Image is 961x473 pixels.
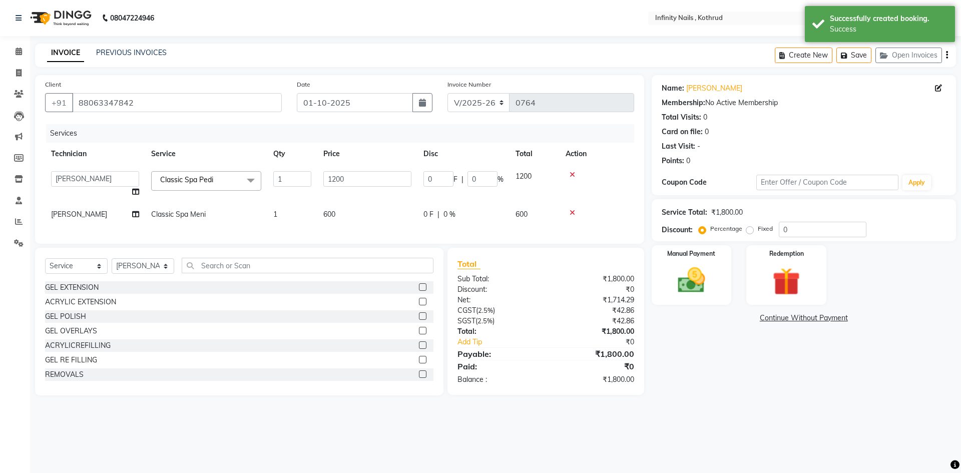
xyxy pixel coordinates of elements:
[45,326,97,336] div: GEL OVERLAYS
[297,80,310,89] label: Date
[457,306,476,315] span: CGST
[756,175,898,190] input: Enter Offer / Coupon Code
[662,127,703,137] div: Card on file:
[546,374,641,385] div: ₹1,800.00
[450,326,546,337] div: Total:
[654,313,954,323] a: Continue Without Payment
[47,44,84,62] a: INVOICE
[875,48,942,63] button: Open Invoices
[667,249,715,258] label: Manual Payment
[417,143,510,165] th: Disc
[769,249,804,258] label: Redemption
[213,175,218,184] a: x
[662,112,701,123] div: Total Visits:
[450,374,546,385] div: Balance :
[450,316,546,326] div: ( )
[662,98,946,108] div: No Active Membership
[182,258,433,273] input: Search or Scan
[450,274,546,284] div: Sub Total:
[450,305,546,316] div: ( )
[151,210,206,219] span: Classic Spa Meni
[477,317,493,325] span: 2.5%
[498,174,504,185] span: %
[45,297,116,307] div: ACRYLIC EXTENSION
[317,143,417,165] th: Price
[450,360,546,372] div: Paid:
[546,348,641,360] div: ₹1,800.00
[26,4,94,32] img: logo
[450,284,546,295] div: Discount:
[96,48,167,57] a: PREVIOUS INVOICES
[267,143,317,165] th: Qty
[710,224,742,233] label: Percentage
[457,316,475,325] span: SGST
[160,175,213,184] span: Classic Spa Pedi
[450,337,562,347] a: Add Tip
[836,48,871,63] button: Save
[546,284,641,295] div: ₹0
[697,141,700,152] div: -
[423,209,433,220] span: 0 F
[516,172,532,181] span: 1200
[437,209,439,220] span: |
[110,4,154,32] b: 08047224946
[45,282,99,293] div: GEL EXTENSION
[758,224,773,233] label: Fixed
[461,174,463,185] span: |
[45,311,86,322] div: GEL POLISH
[457,259,480,269] span: Total
[703,112,707,123] div: 0
[546,305,641,316] div: ₹42.86
[662,207,707,218] div: Service Total:
[51,210,107,219] span: [PERSON_NAME]
[546,360,641,372] div: ₹0
[45,143,145,165] th: Technician
[711,207,743,218] div: ₹1,800.00
[546,295,641,305] div: ₹1,714.29
[453,174,457,185] span: F
[478,306,493,314] span: 2.5%
[450,295,546,305] div: Net:
[546,274,641,284] div: ₹1,800.00
[764,264,809,299] img: _gift.svg
[145,143,267,165] th: Service
[662,83,684,94] div: Name:
[323,210,335,219] span: 600
[662,141,695,152] div: Last Visit:
[662,98,705,108] div: Membership:
[662,225,693,235] div: Discount:
[45,340,111,351] div: ACRYLICREFILLING
[902,175,931,190] button: Apply
[686,156,690,166] div: 0
[45,369,84,380] div: REMOVALS
[662,156,684,166] div: Points:
[447,80,491,89] label: Invoice Number
[510,143,560,165] th: Total
[46,124,642,143] div: Services
[669,264,714,296] img: _cash.svg
[516,210,528,219] span: 600
[546,326,641,337] div: ₹1,800.00
[830,24,947,35] div: Success
[830,14,947,24] div: Successfully created booking.
[662,177,756,188] div: Coupon Code
[562,337,641,347] div: ₹0
[450,348,546,360] div: Payable:
[45,93,73,112] button: +91
[686,83,742,94] a: [PERSON_NAME]
[443,209,455,220] span: 0 %
[45,355,97,365] div: GEL RE FILLING
[546,316,641,326] div: ₹42.86
[560,143,634,165] th: Action
[45,80,61,89] label: Client
[775,48,832,63] button: Create New
[705,127,709,137] div: 0
[72,93,282,112] input: Search by Name/Mobile/Email/Code
[273,210,277,219] span: 1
